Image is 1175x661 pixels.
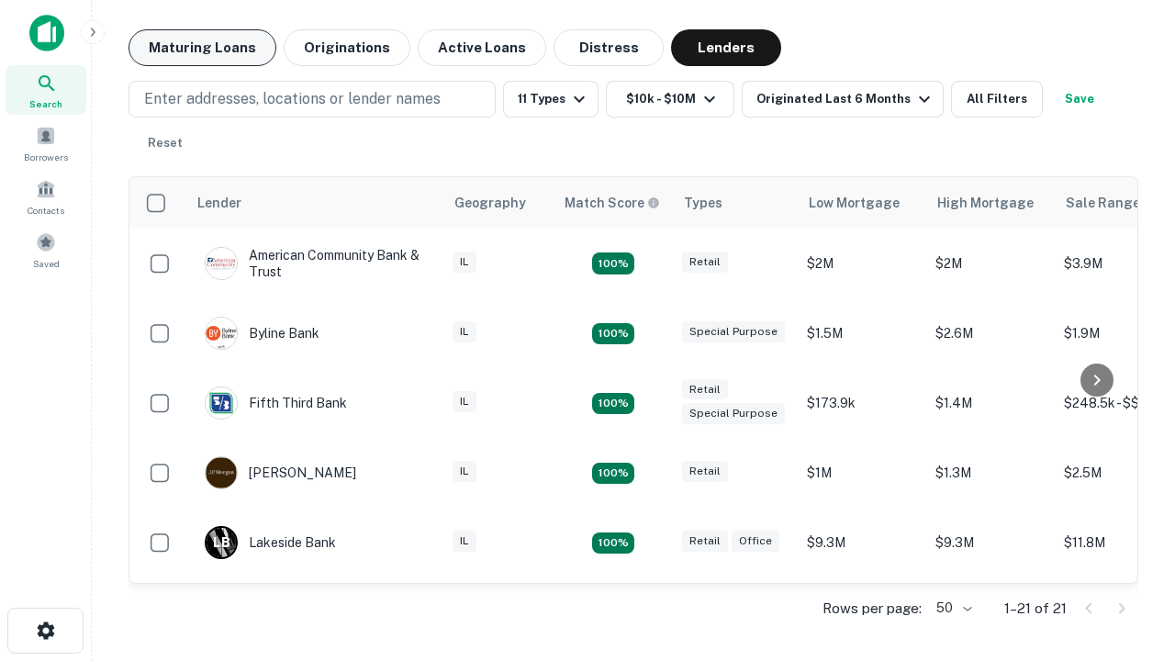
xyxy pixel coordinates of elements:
div: Sale Range [1066,192,1140,214]
div: Types [684,192,722,214]
div: [PERSON_NAME] [205,456,356,489]
a: Borrowers [6,118,86,168]
img: picture [206,318,237,349]
div: Matching Properties: 2, hasApolloMatch: undefined [592,252,634,274]
button: Distress [554,29,664,66]
button: Originated Last 6 Months [742,81,944,118]
div: Retail [682,461,728,482]
img: picture [206,387,237,419]
img: capitalize-icon.png [29,15,64,51]
img: picture [206,248,237,279]
button: $10k - $10M [606,81,734,118]
div: 50 [929,595,975,622]
span: Search [29,96,62,111]
p: Enter addresses, locations or lender names [144,88,441,110]
div: IL [453,321,476,342]
div: Matching Properties: 2, hasApolloMatch: undefined [592,463,634,485]
div: IL [453,461,476,482]
div: Matching Properties: 3, hasApolloMatch: undefined [592,532,634,555]
div: Capitalize uses an advanced AI algorithm to match your search with the best lender. The match sco... [565,193,660,213]
button: Active Loans [418,29,546,66]
td: $2.7M [798,577,926,647]
td: $7M [926,577,1055,647]
button: Enter addresses, locations or lender names [129,81,496,118]
button: Save your search to get updates of matches that match your search criteria. [1050,81,1109,118]
p: Rows per page: [822,598,922,620]
span: Contacts [28,203,64,218]
td: $1.5M [798,298,926,368]
span: Saved [33,256,60,271]
td: $1.3M [926,438,1055,508]
td: $2M [798,229,926,298]
div: IL [453,391,476,412]
div: Byline Bank [205,317,319,350]
div: Lakeside Bank [205,526,336,559]
div: American Community Bank & Trust [205,247,425,280]
iframe: Chat Widget [1083,514,1175,602]
button: Maturing Loans [129,29,276,66]
span: Borrowers [24,150,68,164]
th: High Mortgage [926,177,1055,229]
button: All Filters [951,81,1043,118]
th: Capitalize uses an advanced AI algorithm to match your search with the best lender. The match sco... [554,177,673,229]
td: $1.4M [926,368,1055,438]
td: $2.6M [926,298,1055,368]
div: Low Mortgage [809,192,900,214]
div: Office [732,531,779,552]
div: Retail [682,379,728,400]
p: L B [213,533,229,553]
div: Retail [682,252,728,273]
td: $9.3M [798,508,926,577]
a: Contacts [6,172,86,221]
div: Special Purpose [682,321,785,342]
td: $173.9k [798,368,926,438]
div: Matching Properties: 2, hasApolloMatch: undefined [592,393,634,415]
img: picture [206,457,237,488]
p: 1–21 of 21 [1004,598,1067,620]
button: Originations [284,29,410,66]
div: Retail [682,531,728,552]
div: Special Purpose [682,403,785,424]
div: Lender [197,192,241,214]
a: Saved [6,225,86,274]
div: Geography [454,192,526,214]
th: Types [673,177,798,229]
th: Geography [443,177,554,229]
button: 11 Types [503,81,599,118]
a: Search [6,65,86,115]
td: $1M [798,438,926,508]
button: Lenders [671,29,781,66]
td: $2M [926,229,1055,298]
div: Matching Properties: 3, hasApolloMatch: undefined [592,323,634,345]
h6: Match Score [565,193,656,213]
div: High Mortgage [937,192,1034,214]
div: IL [453,252,476,273]
th: Low Mortgage [798,177,926,229]
td: $9.3M [926,508,1055,577]
button: Reset [136,125,195,162]
div: IL [453,531,476,552]
div: Originated Last 6 Months [756,88,935,110]
th: Lender [186,177,443,229]
div: Fifth Third Bank [205,387,347,420]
